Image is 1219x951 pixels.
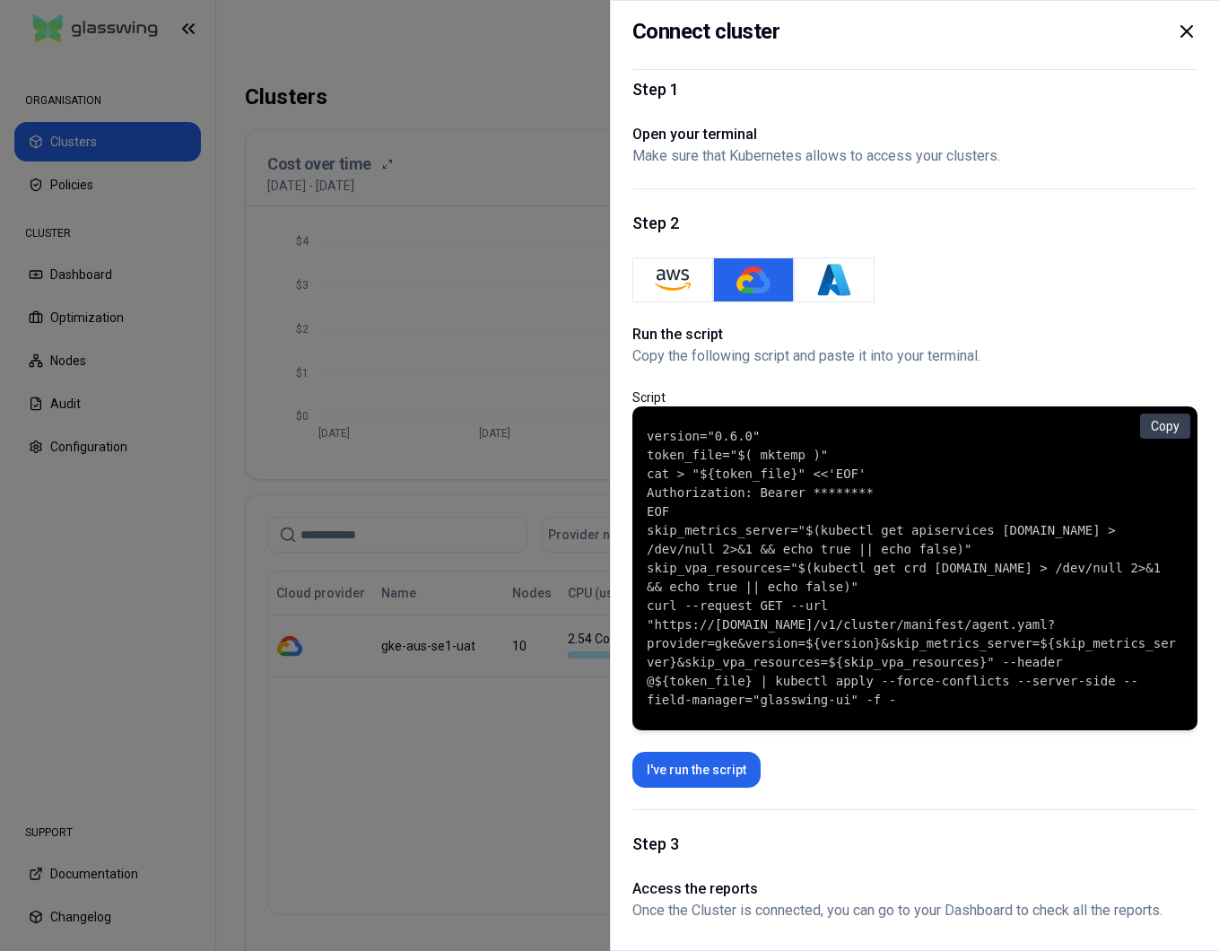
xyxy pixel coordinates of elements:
h1: Access the reports [632,878,1197,900]
h2: Connect cluster [632,15,779,48]
h1: Step 2 [632,211,1197,236]
h1: Open your terminal [632,124,1000,145]
img: GKE [736,262,771,298]
h1: Run the script [632,324,1197,345]
button: Azure [794,257,875,302]
button: AWS [632,257,713,302]
code: version="0.6.0" token_file="$( mktemp )" cat > "${token_file}" <<'EOF' Authorization: Bearer ****... [647,427,1183,710]
p: Copy the following script and paste it into your terminal. [632,345,1197,367]
img: Azure [816,262,852,298]
button: GKE [713,257,794,302]
p: Once the Cluster is connected, you can go to your Dashboard to check all the reports. [632,900,1197,921]
img: AWS [655,262,691,298]
h1: Step 3 [632,832,1197,857]
button: Copy [1139,414,1189,439]
button: I've run the script [632,752,761,788]
h1: Step 1 [632,77,1197,102]
p: Make sure that Kubernetes allows to access your clusters. [632,145,1000,167]
p: Script [632,388,1197,406]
